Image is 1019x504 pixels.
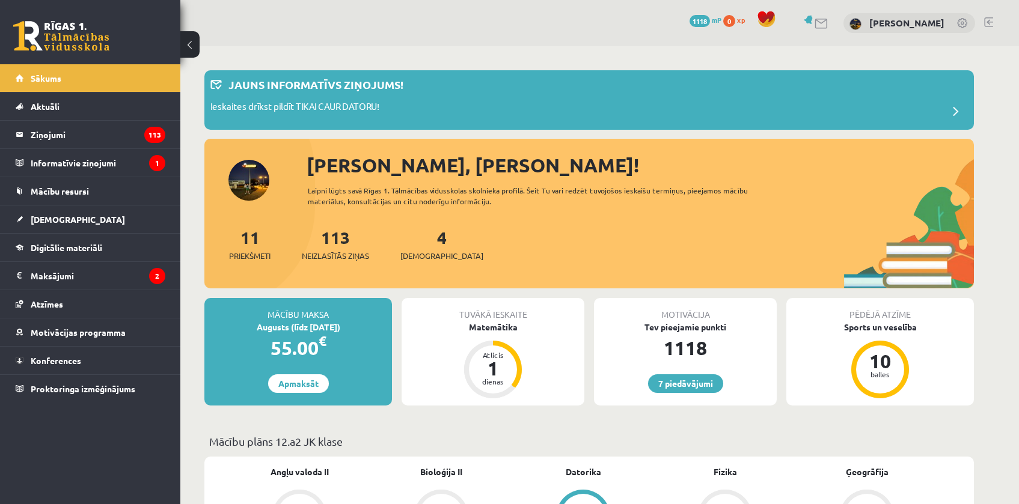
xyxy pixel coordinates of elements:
[723,15,735,27] span: 0
[144,127,165,143] i: 113
[862,371,898,378] div: balles
[209,433,969,449] p: Mācību plāns 12.a2 JK klase
[149,155,165,171] i: 1
[16,318,165,346] a: Motivācijas programma
[737,15,745,25] span: xp
[475,351,511,359] div: Atlicis
[204,298,392,321] div: Mācību maksa
[594,321,777,333] div: Tev pieejamie punkti
[271,466,329,478] a: Angļu valoda II
[400,250,483,262] span: [DEMOGRAPHIC_DATA]
[862,351,898,371] div: 10
[849,18,861,30] img: Kristiāns Piņķis
[712,15,721,25] span: mP
[31,214,125,225] span: [DEMOGRAPHIC_DATA]
[210,76,968,124] a: Jauns informatīvs ziņojums! Ieskaites drīkst pildīt TIKAI CAUR DATORU!
[420,466,462,478] a: Bioloģija II
[846,466,889,478] a: Ģeogrāfija
[16,262,165,290] a: Maksājumi2
[594,333,777,362] div: 1118
[31,186,89,196] span: Mācību resursi
[714,466,737,478] a: Fizika
[31,121,165,148] legend: Ziņojumi
[31,299,63,309] span: Atzīmes
[31,327,126,338] span: Motivācijas programma
[690,15,710,27] span: 1118
[16,93,165,120] a: Aktuāli
[16,205,165,233] a: [DEMOGRAPHIC_DATA]
[302,226,369,262] a: 113Neizlasītās ziņas
[402,321,584,333] div: Matemātika
[149,268,165,284] i: 2
[723,15,751,25] a: 0 xp
[786,298,974,321] div: Pēdējā atzīme
[31,262,165,290] legend: Maksājumi
[869,17,944,29] a: [PERSON_NAME]
[475,359,511,378] div: 1
[31,101,60,112] span: Aktuāli
[31,73,61,83] span: Sākums
[16,149,165,177] a: Informatīvie ziņojumi1
[16,347,165,374] a: Konferences
[268,374,329,393] a: Apmaksāt
[31,383,135,394] span: Proktoringa izmēģinājums
[16,234,165,261] a: Digitālie materiāli
[210,100,379,117] p: Ieskaites drīkst pildīt TIKAI CAUR DATORU!
[319,332,326,350] span: €
[786,321,974,400] a: Sports un veselība 10 balles
[31,149,165,177] legend: Informatīvie ziņojumi
[594,298,777,321] div: Motivācija
[690,15,721,25] a: 1118 mP
[204,333,392,362] div: 55.00
[16,375,165,402] a: Proktoringa izmēģinājums
[229,226,271,262] a: 11Priekšmeti
[402,321,584,400] a: Matemātika Atlicis 1 dienas
[16,121,165,148] a: Ziņojumi113
[402,298,584,321] div: Tuvākā ieskaite
[566,466,601,478] a: Datorika
[786,321,974,333] div: Sports un veselība
[16,290,165,318] a: Atzīmes
[475,378,511,385] div: dienas
[16,64,165,92] a: Sākums
[16,177,165,205] a: Mācību resursi
[204,321,392,333] div: Augusts (līdz [DATE])
[13,21,109,51] a: Rīgas 1. Tālmācības vidusskola
[307,151,974,180] div: [PERSON_NAME], [PERSON_NAME]!
[229,250,271,262] span: Priekšmeti
[228,76,403,93] p: Jauns informatīvs ziņojums!
[31,355,81,366] span: Konferences
[31,242,102,253] span: Digitālie materiāli
[302,250,369,262] span: Neizlasītās ziņas
[308,185,770,207] div: Laipni lūgts savā Rīgas 1. Tālmācības vidusskolas skolnieka profilā. Šeit Tu vari redzēt tuvojošo...
[400,226,483,262] a: 4[DEMOGRAPHIC_DATA]
[648,374,723,393] a: 7 piedāvājumi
